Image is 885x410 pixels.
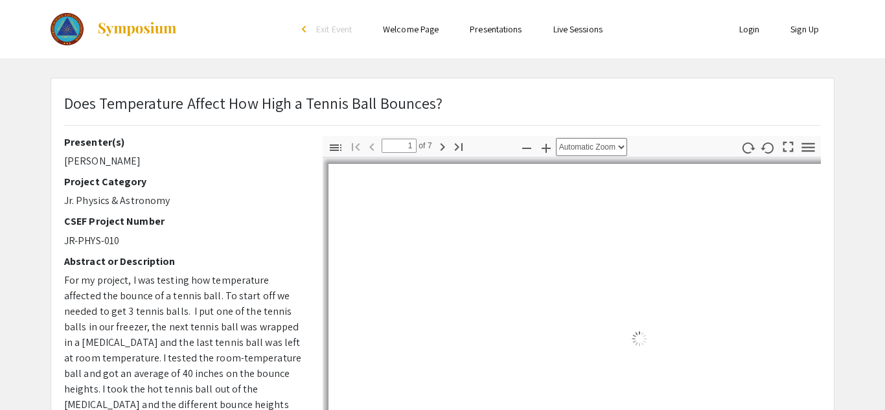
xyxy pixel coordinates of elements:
[325,138,347,157] button: Toggle Sidebar
[382,139,417,153] input: Page
[97,21,178,37] img: Symposium by ForagerOne
[51,13,84,45] img: The 2023 Colorado Science & Engineering Fair
[64,91,443,115] p: Does Temperature Affect How High a Tennis Ball Bounces?
[798,138,820,157] button: Tools
[556,138,627,156] select: Zoom
[516,138,538,157] button: Zoom Out
[302,25,310,33] div: arrow_back_ios
[51,13,178,45] a: The 2023 Colorado Science & Engineering Fair
[777,136,799,155] button: Switch to Presentation Mode
[383,23,439,35] a: Welcome Page
[64,255,303,268] h2: Abstract or Description
[345,137,367,155] button: Go to First Page
[64,154,303,169] p: [PERSON_NAME]
[470,23,522,35] a: Presentations
[64,193,303,209] p: Jr. Physics & Astronomy
[417,139,432,153] span: of 7
[790,23,819,35] a: Sign Up
[757,138,779,157] button: Rotate Counterclockwise
[316,23,352,35] span: Exit Event
[64,215,303,227] h2: CSEF Project Number
[739,23,760,35] a: Login
[553,23,603,35] a: Live Sessions
[431,137,454,155] button: Next Page
[535,138,557,157] button: Zoom In
[737,138,759,157] button: Rotate Clockwise
[361,137,383,155] button: Previous Page
[64,176,303,188] h2: Project Category
[448,137,470,155] button: Go to Last Page
[64,233,303,249] p: JR-PHYS-010
[64,136,303,148] h2: Presenter(s)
